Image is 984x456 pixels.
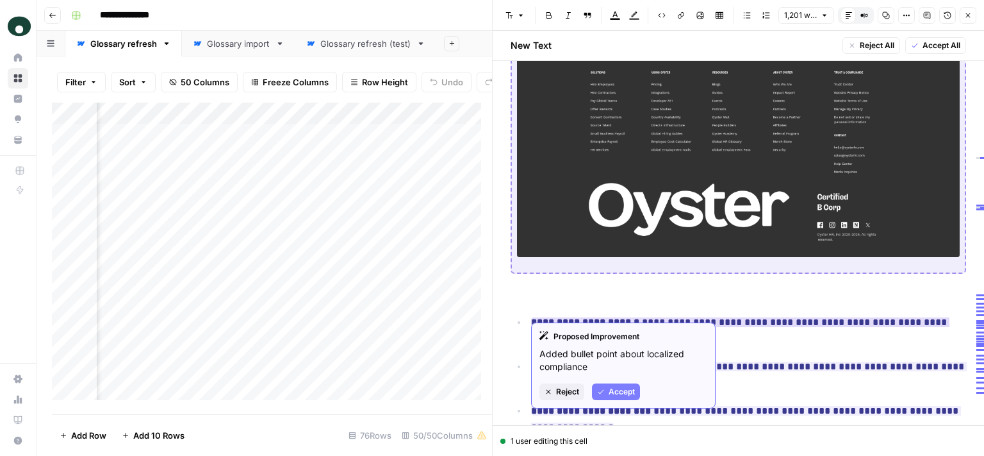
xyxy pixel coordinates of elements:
[8,410,28,430] a: Learning Hub
[539,348,707,373] p: Added bullet point about localized compliance
[778,7,834,24] button: 1,201 words
[362,76,408,89] span: Row Height
[182,31,295,56] a: Glossary import
[539,384,584,400] button: Reject
[8,109,28,130] a: Opportunities
[441,76,463,89] span: Undo
[539,331,707,342] div: Proposed Improvement
[8,130,28,150] a: Your Data
[52,425,114,446] button: Add Row
[8,389,28,410] a: Usage
[397,425,492,446] div: 50/50 Columns
[65,31,182,56] a: Glossary refresh
[343,425,397,446] div: 76 Rows
[263,76,329,89] span: Freeze Columns
[905,37,966,54] button: Accept All
[119,76,136,89] span: Sort
[57,72,106,92] button: Filter
[592,384,640,400] button: Accept
[8,47,28,68] a: Home
[181,76,229,89] span: 50 Columns
[784,10,817,21] span: 1,201 words
[65,76,86,89] span: Filter
[320,37,411,50] div: Glossary refresh (test)
[8,10,28,42] button: Workspace: Oyster
[511,39,552,52] h2: New Text
[133,429,184,442] span: Add 10 Rows
[8,369,28,389] a: Settings
[422,72,471,92] button: Undo
[8,68,28,89] a: Browse
[342,72,416,92] button: Row Height
[71,429,106,442] span: Add Row
[556,386,579,398] span: Reject
[8,15,31,38] img: Oyster Logo
[161,72,238,92] button: 50 Columns
[8,89,28,109] a: Insights
[500,435,976,447] div: 1 user editing this cell
[842,37,900,54] button: Reject All
[111,72,156,92] button: Sort
[295,31,436,56] a: Glossary refresh (test)
[609,386,635,398] span: Accept
[243,72,337,92] button: Freeze Columns
[90,37,157,50] div: Glossary refresh
[207,37,270,50] div: Glossary import
[114,425,192,446] button: Add 10 Rows
[922,40,960,51] span: Accept All
[8,430,28,451] button: Help + Support
[860,40,894,51] span: Reject All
